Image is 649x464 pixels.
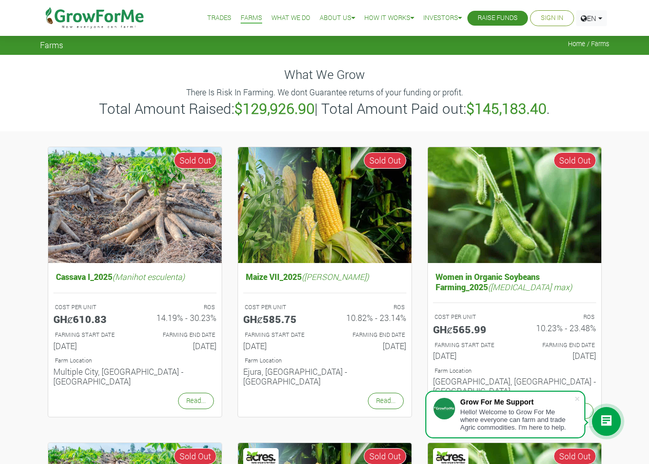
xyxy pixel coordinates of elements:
[42,100,608,117] h3: Total Amount Raised: | Total Amount Paid out: .
[55,331,126,339] p: FARMING START DATE
[302,271,369,282] i: ([PERSON_NAME])
[435,341,505,350] p: FARMING START DATE
[207,13,231,24] a: Trades
[522,351,596,360] h6: [DATE]
[332,341,406,351] h6: [DATE]
[53,367,217,386] h6: Multiple City, [GEOGRAPHIC_DATA] - [GEOGRAPHIC_DATA]
[144,303,215,312] p: ROS
[364,13,414,24] a: How it Works
[435,313,505,321] p: COST PER UNIT
[243,341,317,351] h6: [DATE]
[554,152,596,169] span: Sold Out
[174,152,217,169] span: Sold Out
[143,313,217,322] h6: 14.19% - 30.23%
[55,356,215,365] p: Location of Farm
[144,331,215,339] p: FARMING END DATE
[364,152,406,169] span: Sold Out
[541,13,563,24] a: Sign In
[53,269,217,284] h5: Cassava I_2025
[488,281,572,292] i: ([MEDICAL_DATA] max)
[522,323,596,333] h6: 10.23% - 23.48%
[433,269,596,294] h5: Women in Organic Soybeans Farming_2025
[271,13,310,24] a: What We Do
[368,393,404,409] a: Read...
[435,367,595,375] p: Location of Farm
[42,86,608,98] p: There Is Risk In Farming. We dont Guarantee returns of your funding or profit.
[40,67,609,82] h4: What We Grow
[243,313,317,325] h5: GHȼ585.75
[576,10,607,26] a: EN
[332,313,406,322] h6: 10.82% - 23.14%
[524,313,595,321] p: ROS
[234,99,314,118] b: $129,926.90
[466,99,546,118] b: $145,183.40
[460,408,574,431] div: Hello! Welcome to Grow For Me where everyone can farm and trade Agric commodities. I'm here to help.
[423,13,462,24] a: Investors
[53,313,127,325] h5: GHȼ610.83
[53,341,127,351] h6: [DATE]
[524,341,595,350] p: FARMING END DATE
[245,331,316,339] p: FARMING START DATE
[433,376,596,396] h6: [GEOGRAPHIC_DATA], [GEOGRAPHIC_DATA] - [GEOGRAPHIC_DATA]
[334,331,405,339] p: FARMING END DATE
[245,303,316,312] p: COST PER UNIT
[40,40,63,50] span: Farms
[48,147,222,264] img: growforme image
[178,393,214,409] a: Read...
[241,13,262,24] a: Farms
[238,147,411,264] img: growforme image
[433,323,507,335] h5: GHȼ565.99
[428,147,601,264] img: growforme image
[243,269,406,284] h5: Maize VII_2025
[320,13,355,24] a: About Us
[143,341,217,351] h6: [DATE]
[334,303,405,312] p: ROS
[478,13,518,24] a: Raise Funds
[568,40,609,48] span: Home / Farms
[243,367,406,386] h6: Ejura, [GEOGRAPHIC_DATA] - [GEOGRAPHIC_DATA]
[55,303,126,312] p: COST PER UNIT
[433,351,507,360] h6: [DATE]
[245,356,405,365] p: Location of Farm
[460,398,574,406] div: Grow For Me Support
[112,271,185,282] i: (Manihot esculenta)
